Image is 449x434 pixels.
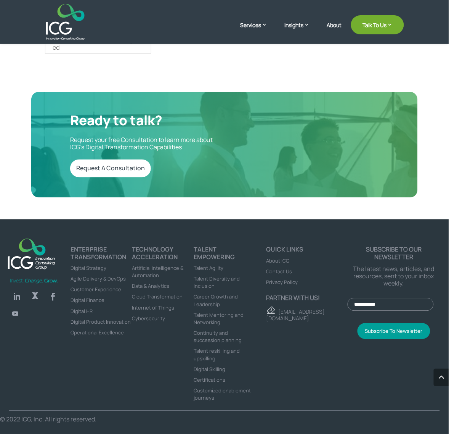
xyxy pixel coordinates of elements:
iframe: Chat Widget [322,352,449,434]
a: [EMAIL_ADDRESS][DOMAIN_NAME] [266,308,325,322]
h2: Ready to talk? [70,113,216,132]
a: Digital Skilling [194,366,225,373]
p: Partner with us! [266,295,348,302]
iframe: profile [3,11,119,70]
a: Insights [284,21,317,40]
a: Contact Us [266,268,292,275]
a: Talk To Us [351,15,404,34]
a: Uncategorized [53,36,143,52]
a: Talent Mentoring and Networking [194,312,244,326]
a: Data & Analytics [132,283,170,290]
a: Career Growth and Leadership [194,294,238,308]
h4: TECHNOLOGY ACCELERATION [132,246,194,264]
a: Customer Experience [71,286,121,293]
p: The latest news, articles, and resources, sent to your inbox weekly. [348,266,440,288]
p: Subscribe to our newsletter [348,246,440,261]
a: Artificial intelligence & Automation [132,265,184,279]
a: Talent reskilling and upskilling [194,348,240,362]
a: Cybersecurity [132,315,165,322]
a: Digital HR [71,308,93,315]
a: Cloud Transformation [132,294,183,300]
a: Customized enablement journeys [194,387,251,402]
a: Follow on Youtube [9,308,21,320]
h4: Talent Empowering [194,246,255,264]
a: Digital Product Innovation [71,319,131,326]
a: Talent Diversity and Inclusion [194,276,240,290]
a: Internet of Things [132,305,175,311]
a: About [327,22,342,40]
a: Follow on X [27,289,43,305]
a: Privacy Policy [266,279,298,286]
a: Operational Excellence [71,329,124,336]
a: logo_footer [4,235,59,274]
a: Continuity and succession planning [194,330,242,344]
h4: ENTERPRISE TRANSFORMATION [71,246,132,264]
img: ICG [46,4,85,40]
p: Request your free Consultation to learn more about ICG’s Digital Transformation Capabilities [70,137,216,151]
a: Request A Consultation [70,160,151,177]
a: Agile Delivery & DevOps [71,276,126,282]
h4: Quick links [266,246,348,257]
a: Digital Strategy [71,265,106,272]
a: Certifications [194,377,225,384]
a: Follow on Facebook [46,289,61,305]
a: Follow on LinkedIn [9,289,24,305]
span: Subscribe To Newsletter [365,328,423,335]
img: ICG-new logo (1) [4,235,59,272]
img: email - ICG [266,307,275,314]
a: Talent Agility [194,265,223,272]
p: | , , [53,29,144,52]
img: Invest-Change-Grow-Green [9,278,59,284]
a: Services [240,21,275,40]
button: Subscribe To Newsletter [358,323,430,339]
a: Digital Finance [71,297,104,304]
a: About ICG [266,258,290,265]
